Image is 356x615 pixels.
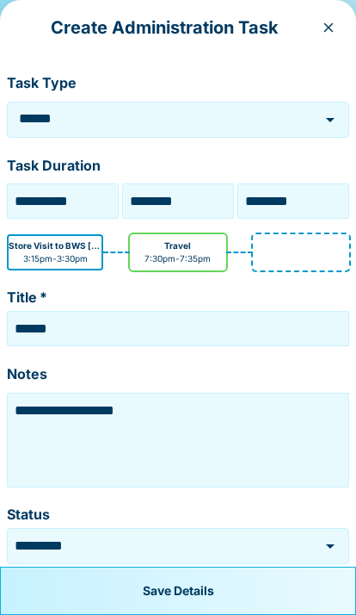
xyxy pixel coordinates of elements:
[242,188,345,214] input: Choose time, selected time is 7:35 PM
[126,188,230,214] input: Choose time, selected time is 7:30 PM
[11,188,114,214] input: Choose date, selected date is 24 Sep 2025
[14,14,315,41] p: Create Administration Task
[144,252,211,265] p: 7:30pm - 7:35pm
[164,239,191,252] p: Travel
[7,72,349,95] p: Task Type
[318,534,342,558] button: Open
[7,155,349,177] p: Task Duration
[23,252,88,265] p: 3:15pm - 3:30pm
[318,108,342,132] button: Open
[9,239,101,252] p: Store Visit to BWS [GEOGRAPHIC_DATA]
[7,288,349,307] label: Title
[7,363,349,386] p: Notes
[7,505,349,525] label: Status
